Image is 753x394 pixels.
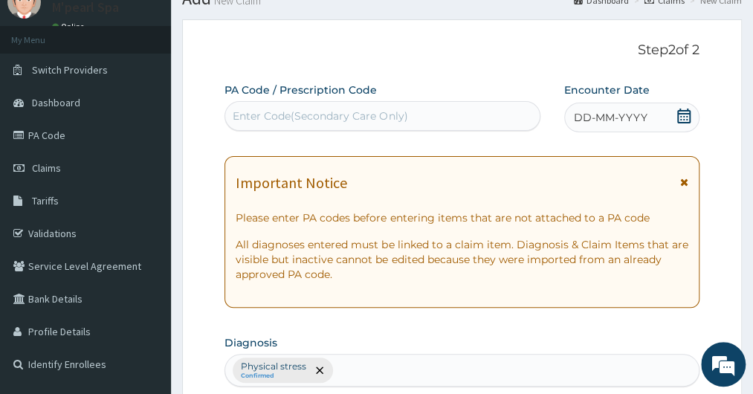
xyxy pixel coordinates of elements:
div: Enter Code(Secondary Care Only) [233,109,407,123]
label: Diagnosis [224,335,277,350]
label: Encounter Date [564,83,650,97]
span: Dashboard [32,96,80,109]
span: Tariffs [32,194,59,207]
p: Step 2 of 2 [224,42,699,59]
img: d_794563401_company_1708531726252_794563401 [28,74,60,112]
label: PA Code / Prescription Code [224,83,377,97]
div: Chat with us now [77,83,250,103]
p: All diagnoses entered must be linked to a claim item. Diagnosis & Claim Items that are visible bu... [236,237,688,282]
div: Minimize live chat window [244,7,279,43]
p: Please enter PA codes before entering items that are not attached to a PA code [236,210,688,225]
p: M'pearl Spa [52,1,119,14]
a: Online [52,22,88,32]
span: Claims [32,161,61,175]
h1: Important Notice [236,175,347,191]
span: Switch Providers [32,63,108,77]
span: We're online! [86,109,205,259]
span: DD-MM-YYYY [574,110,647,125]
textarea: Type your message and hit 'Enter' [7,248,283,300]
